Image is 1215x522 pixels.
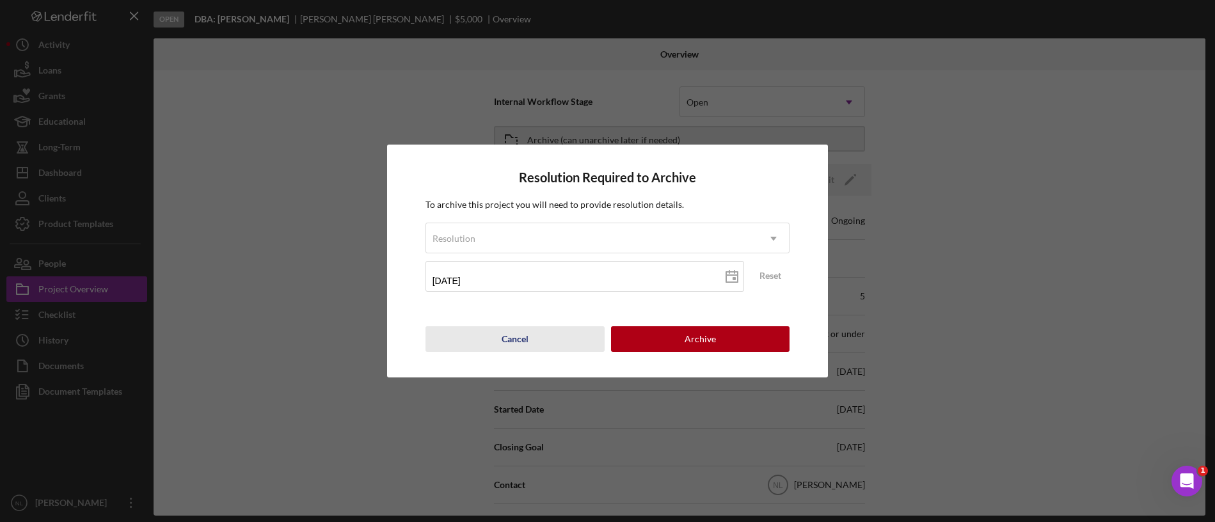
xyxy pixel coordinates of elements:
iframe: Intercom live chat [1171,466,1202,496]
button: Archive [611,326,790,352]
h4: Resolution Required to Archive [425,170,790,185]
div: Resolution [433,233,475,244]
div: Archive [685,326,716,352]
button: Cancel [425,326,605,352]
div: Reset [759,266,781,285]
span: 1 [1198,466,1208,476]
p: To archive this project you will need to provide resolution details. [425,198,790,212]
button: Reset [751,266,790,285]
div: Cancel [502,326,528,352]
